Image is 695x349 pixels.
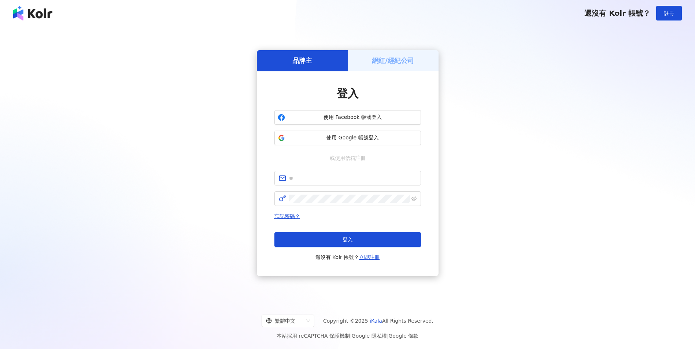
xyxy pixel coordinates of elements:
[277,331,418,340] span: 本站採用 reCAPTCHA 保護機制
[664,10,674,16] span: 註冊
[656,6,682,20] button: 註冊
[274,110,421,125] button: 使用 Facebook 帳號登入
[337,87,359,100] span: 登入
[323,316,433,325] span: Copyright © 2025 All Rights Reserved.
[352,333,387,339] a: Google 隱私權
[274,232,421,247] button: 登入
[274,213,300,219] a: 忘記密碼？
[288,114,418,121] span: 使用 Facebook 帳號登入
[274,131,421,145] button: 使用 Google 帳號登入
[372,56,414,65] h5: 網紅/經紀公司
[411,196,417,201] span: eye-invisible
[359,254,380,260] a: 立即註冊
[343,237,353,243] span: 登入
[370,318,382,324] a: iKala
[288,134,418,142] span: 使用 Google 帳號登入
[315,253,380,262] span: 還沒有 Kolr 帳號？
[325,154,371,162] span: 或使用信箱註冊
[584,9,650,18] span: 還沒有 Kolr 帳號？
[387,333,389,339] span: |
[388,333,418,339] a: Google 條款
[350,333,352,339] span: |
[292,56,312,65] h5: 品牌主
[13,6,52,20] img: logo
[266,315,303,327] div: 繁體中文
